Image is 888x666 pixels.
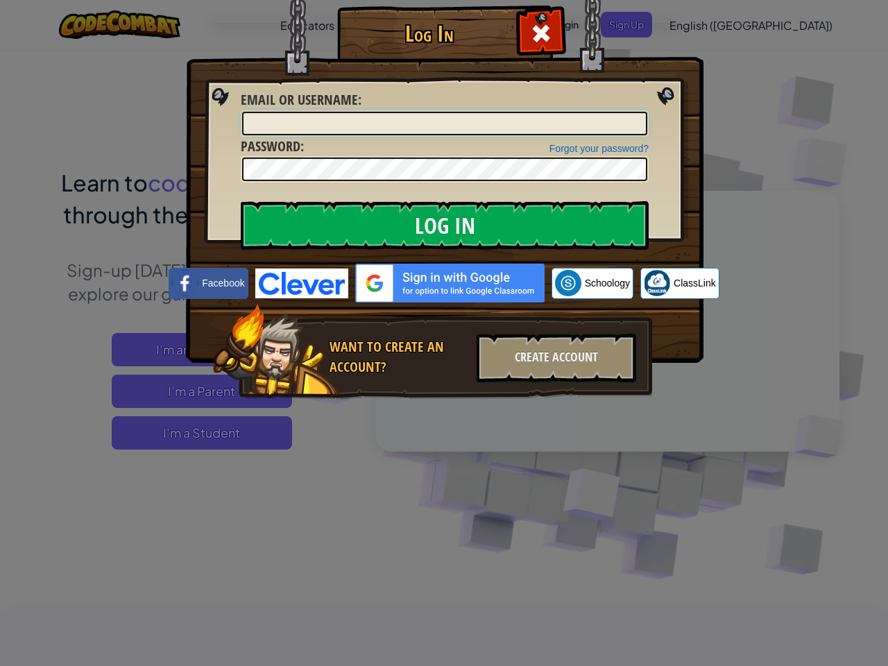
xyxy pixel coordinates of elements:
[555,270,581,296] img: schoology.png
[241,137,300,155] span: Password
[585,276,630,290] span: Schoology
[241,137,304,157] label: :
[477,334,636,382] div: Create Account
[341,22,518,46] h1: Log In
[241,90,361,110] label: :
[241,201,649,250] input: Log In
[644,270,670,296] img: classlink-logo-small.png
[255,268,348,298] img: clever-logo-blue.png
[674,276,716,290] span: ClassLink
[202,276,244,290] span: Facebook
[172,270,198,296] img: facebook_small.png
[549,143,649,154] a: Forgot your password?
[355,264,545,302] img: gplus_sso_button2.svg
[241,90,358,109] span: Email or Username
[330,337,468,377] div: Want to create an account?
